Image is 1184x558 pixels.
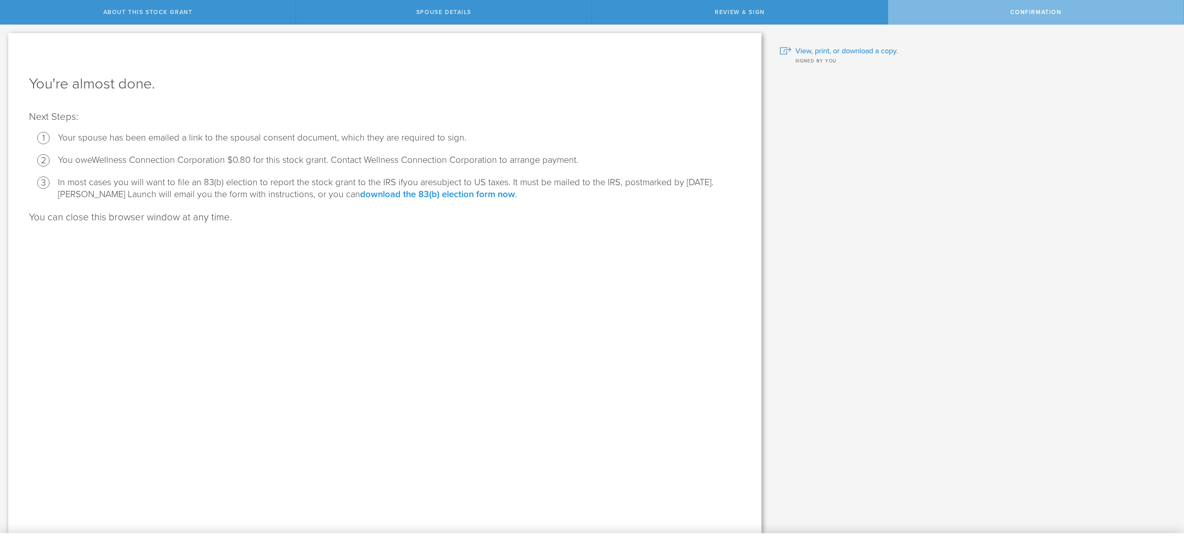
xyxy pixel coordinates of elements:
[58,176,741,200] li: In most cases you will want to file an 83(b) election to report the stock grant to the IRS if sub...
[29,74,741,94] h1: You're almost done.
[780,56,1172,64] div: Signed by you
[29,211,741,224] p: You can close this browser window at any time.
[103,9,193,16] span: About this stock grant
[403,177,433,188] span: you are
[58,154,741,166] li: Wellness Connection Corporation $0.80 for this stock grant. Contact Wellness Connection Corporati...
[715,9,765,16] span: Review & Sign
[58,155,92,165] span: You owe
[1010,9,1062,16] span: Confirmation
[416,9,471,16] span: Spouse Details
[29,110,741,124] p: Next Steps:
[58,132,741,144] li: Your spouse has been emailed a link to the spousal consent document, which they are required to s...
[360,189,515,200] a: download the 83(b) election form now
[795,45,898,56] span: View, print, or download a copy.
